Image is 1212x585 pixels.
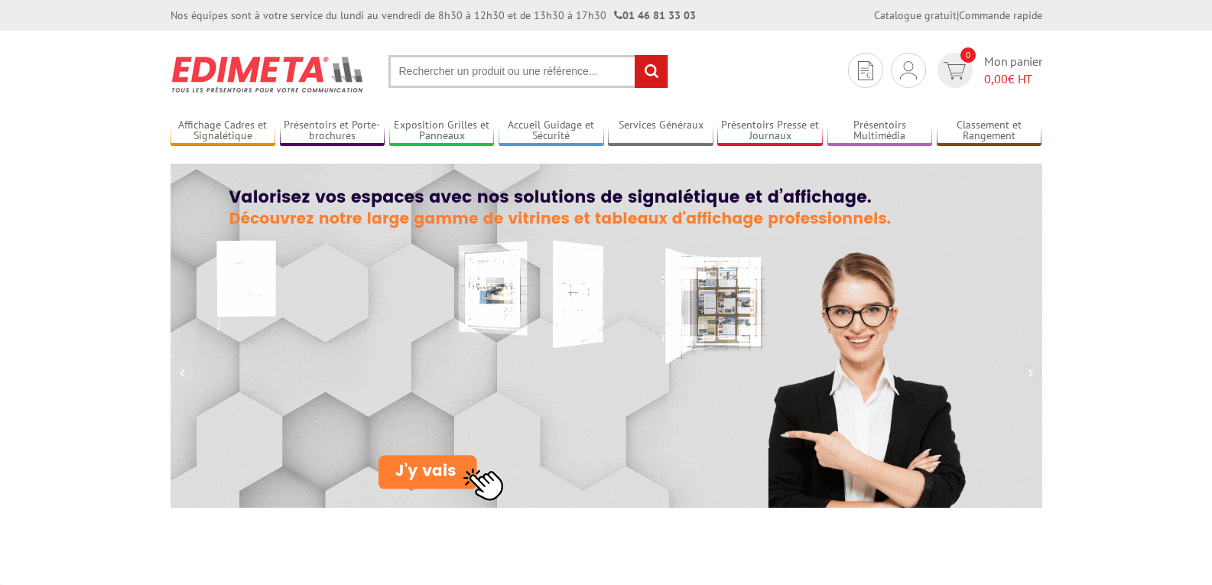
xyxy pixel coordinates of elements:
a: Présentoirs Presse et Journaux [717,119,823,144]
a: Catalogue gratuit [874,8,957,22]
a: Présentoirs Multimédia [827,119,933,144]
a: Classement et Rangement [937,119,1042,144]
a: Services Généraux [608,119,713,144]
img: devis rapide [858,61,873,80]
input: Rechercher un produit ou une référence... [388,55,668,88]
span: 0 [960,47,976,63]
a: Présentoirs et Porte-brochures [280,119,385,144]
img: devis rapide [900,61,917,80]
a: Accueil Guidage et Sécurité [499,119,604,144]
div: | [874,8,1042,23]
a: Exposition Grilles et Panneaux [389,119,495,144]
a: Affichage Cadres et Signalétique [171,119,276,144]
a: devis rapide 0 Mon panier 0,00€ HT [934,53,1042,88]
img: devis rapide [944,62,966,80]
a: Commande rapide [959,8,1042,22]
img: Présentoir, panneau, stand - Edimeta - PLV, affichage, mobilier bureau, entreprise [171,46,366,102]
div: Nos équipes sont à votre service du lundi au vendredi de 8h30 à 12h30 et de 13h30 à 17h30 [171,8,696,23]
span: Mon panier [984,53,1042,88]
span: 0,00 [984,71,1008,86]
strong: 01 46 81 33 03 [614,8,696,22]
input: rechercher [635,55,668,88]
span: € HT [984,70,1042,88]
